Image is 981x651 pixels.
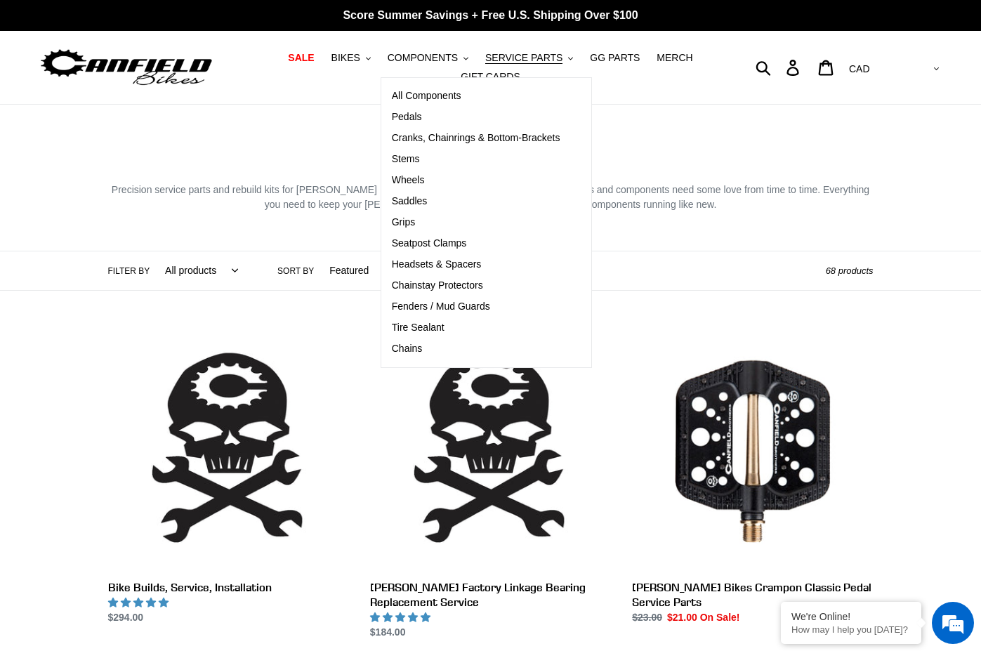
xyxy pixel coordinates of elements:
span: GG PARTS [590,52,640,64]
a: SALE [281,48,321,67]
label: Filter by [108,265,150,277]
span: GIFT CARDS [461,71,520,83]
span: Pedals [392,111,422,123]
a: GIFT CARDS [454,67,527,86]
span: Grips [392,216,415,228]
span: Wheels [392,174,425,186]
a: Cranks, Chainrings & Bottom-Brackets [381,128,571,149]
span: Seatpost Clamps [392,237,467,249]
button: BIKES [324,48,378,67]
a: Seatpost Clamps [381,233,571,254]
img: Canfield Bikes [39,46,214,90]
label: Sort by [277,265,314,277]
p: How may I help you today? [791,624,911,635]
span: 68 products [826,265,874,276]
span: SERVICE PARTS [485,52,562,64]
a: MERCH [650,48,699,67]
div: We're Online! [791,611,911,622]
a: Chains [381,338,571,360]
span: All Components [392,90,461,102]
a: Saddles [381,191,571,212]
a: All Components [381,86,571,107]
span: Chainstay Protectors [392,280,483,291]
span: MERCH [657,52,692,64]
a: Chainstay Protectors [381,275,571,296]
a: Fenders / Mud Guards [381,296,571,317]
button: COMPONENTS [381,48,475,67]
a: Grips [381,212,571,233]
a: Pedals [381,107,571,128]
a: Headsets & Spacers [381,254,571,275]
button: SERVICE PARTS [478,48,580,67]
span: Fenders / Mud Guards [392,301,490,313]
span: SALE [288,52,314,64]
span: Tire Sealant [392,322,445,334]
span: Saddles [392,195,428,207]
a: GG PARTS [583,48,647,67]
p: Precision service parts and rebuild kits for [PERSON_NAME] Bikes. Even the most finely tuned moun... [108,183,874,212]
span: COMPONENTS [388,52,458,64]
span: BIKES [331,52,360,64]
span: Cranks, Chainrings & Bottom-Brackets [392,132,560,144]
a: Wheels [381,170,571,191]
span: Stems [392,153,420,165]
a: Stems [381,149,571,170]
a: Tire Sealant [381,317,571,338]
span: Chains [392,343,423,355]
span: Headsets & Spacers [392,258,482,270]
